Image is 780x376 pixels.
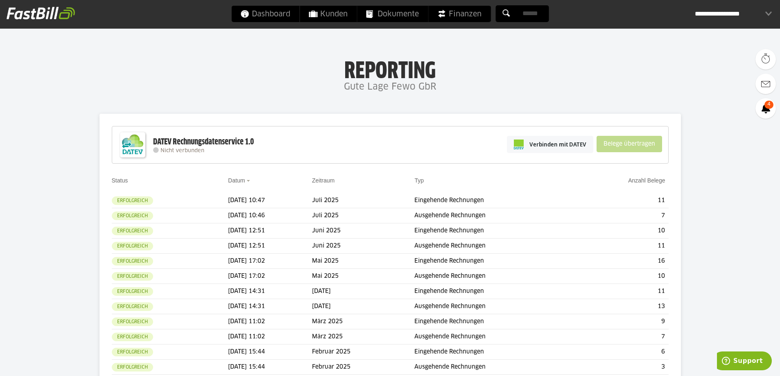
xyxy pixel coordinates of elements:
[228,223,312,239] td: [DATE] 12:51
[312,193,414,208] td: Juli 2025
[112,333,153,341] sl-badge: Erfolgreich
[414,344,577,360] td: Eingehende Rechnungen
[309,6,348,22] span: Kunden
[414,223,577,239] td: Eingehende Rechnungen
[112,287,153,296] sl-badge: Erfolgreich
[414,239,577,254] td: Ausgehende Rechnungen
[414,193,577,208] td: Eingehende Rechnungen
[414,284,577,299] td: Eingehende Rechnungen
[228,299,312,314] td: [DATE] 14:31
[228,314,312,329] td: [DATE] 11:02
[312,269,414,284] td: Mai 2025
[312,284,414,299] td: [DATE]
[717,351,772,372] iframe: Öffnet ein Widget, in dem Sie weitere Informationen finden
[414,314,577,329] td: Eingehende Rechnungen
[246,180,252,182] img: sort_desc.gif
[577,299,669,314] td: 13
[312,314,414,329] td: März 2025
[428,6,491,22] a: Finanzen
[112,227,153,235] sl-badge: Erfolgreich
[312,239,414,254] td: Juni 2025
[577,193,669,208] td: 11
[312,299,414,314] td: [DATE]
[300,6,357,22] a: Kunden
[414,360,577,375] td: Ausgehende Rechnungen
[112,363,153,371] sl-badge: Erfolgreich
[755,98,776,119] a: 4
[312,177,335,184] a: Zeitraum
[228,208,312,223] td: [DATE] 10:46
[507,136,593,153] a: Verbinden mit DATEV
[577,223,669,239] td: 10
[577,344,669,360] td: 6
[312,208,414,223] td: Juli 2025
[112,257,153,266] sl-badge: Erfolgreich
[153,137,254,147] div: DATEV Rechnungsdatenservice 1.0
[112,302,153,311] sl-badge: Erfolgreich
[577,360,669,375] td: 3
[112,348,153,356] sl-badge: Erfolgreich
[112,212,153,220] sl-badge: Erfolgreich
[228,360,312,375] td: [DATE] 15:44
[228,239,312,254] td: [DATE] 12:51
[437,6,482,22] span: Finanzen
[514,140,524,149] img: pi-datev-logo-farbig-24.svg
[82,58,698,79] h1: Reporting
[312,329,414,344] td: März 2025
[628,177,665,184] a: Anzahl Belege
[116,128,149,161] img: DATEV-Datenservice Logo
[112,242,153,250] sl-badge: Erfolgreich
[161,148,204,153] span: Nicht verbunden
[764,101,773,109] span: 4
[577,314,669,329] td: 9
[312,360,414,375] td: Februar 2025
[228,284,312,299] td: [DATE] 14:31
[577,329,669,344] td: 7
[112,177,128,184] a: Status
[597,136,662,152] sl-button: Belege übertragen
[312,223,414,239] td: Juni 2025
[112,272,153,281] sl-badge: Erfolgreich
[228,254,312,269] td: [DATE] 17:02
[577,254,669,269] td: 16
[312,344,414,360] td: Februar 2025
[577,284,669,299] td: 11
[228,329,312,344] td: [DATE] 11:02
[312,254,414,269] td: Mai 2025
[240,6,290,22] span: Dashboard
[112,196,153,205] sl-badge: Erfolgreich
[366,6,419,22] span: Dokumente
[112,317,153,326] sl-badge: Erfolgreich
[414,254,577,269] td: Eingehende Rechnungen
[577,239,669,254] td: 11
[577,208,669,223] td: 7
[414,208,577,223] td: Ausgehende Rechnungen
[414,177,424,184] a: Typ
[231,6,299,22] a: Dashboard
[414,269,577,284] td: Ausgehende Rechnungen
[414,329,577,344] td: Ausgehende Rechnungen
[529,140,586,149] span: Verbinden mit DATEV
[228,177,245,184] a: Datum
[414,299,577,314] td: Ausgehende Rechnungen
[357,6,428,22] a: Dokumente
[228,344,312,360] td: [DATE] 15:44
[7,7,75,20] img: fastbill_logo_white.png
[228,193,312,208] td: [DATE] 10:47
[228,269,312,284] td: [DATE] 17:02
[577,269,669,284] td: 10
